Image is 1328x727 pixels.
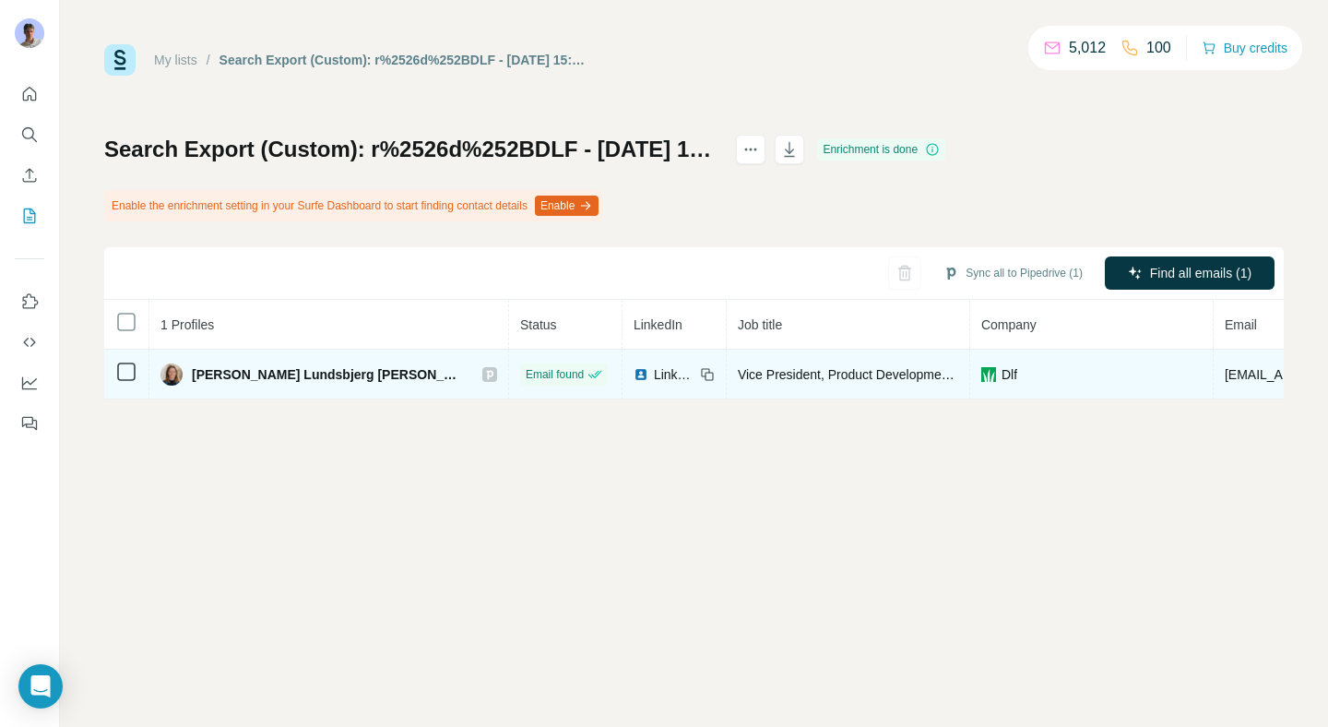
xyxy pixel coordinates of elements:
img: Avatar [160,363,183,386]
img: Surfe Logo [104,44,136,76]
span: [PERSON_NAME] Lundsbjerg [PERSON_NAME] [192,365,464,384]
a: My lists [154,53,197,67]
span: Company [981,317,1037,332]
button: My lists [15,199,44,232]
span: Status [520,317,557,332]
h1: Search Export (Custom): r%2526d%252BDLF - [DATE] 15:27 [104,135,719,164]
span: Find all emails (1) [1150,264,1251,282]
span: Dlf [1002,365,1017,384]
img: company-logo [981,367,996,382]
span: LinkedIn [654,365,694,384]
li: / [207,51,210,69]
button: Quick start [15,77,44,111]
img: LinkedIn logo [634,367,648,382]
button: Use Surfe on LinkedIn [15,285,44,318]
button: Dashboard [15,366,44,399]
button: Search [15,118,44,151]
span: Vice President, Product Development, R&D [738,367,987,382]
button: Buy credits [1202,35,1287,61]
span: Email found [526,366,584,383]
div: Search Export (Custom): r%2526d%252BDLF - [DATE] 15:27 [219,51,586,69]
button: Use Surfe API [15,326,44,359]
span: Job title [738,317,782,332]
div: Open Intercom Messenger [18,664,63,709]
span: 1 Profiles [160,317,214,332]
img: Avatar [15,18,44,48]
span: LinkedIn [634,317,682,332]
span: Email [1225,317,1257,332]
button: Sync all to Pipedrive (1) [931,259,1096,287]
p: 100 [1146,37,1171,59]
button: Enrich CSV [15,159,44,192]
button: Enable [535,196,599,216]
div: Enable the enrichment setting in your Surfe Dashboard to start finding contact details [104,190,602,221]
button: Find all emails (1) [1105,256,1275,290]
button: actions [736,135,765,164]
p: 5,012 [1069,37,1106,59]
button: Feedback [15,407,44,440]
div: Enrichment is done [817,138,945,161]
